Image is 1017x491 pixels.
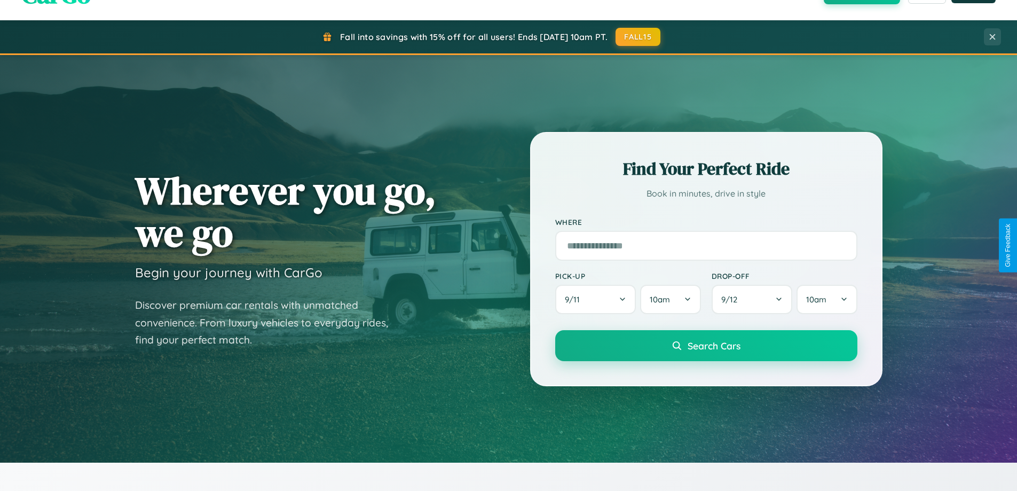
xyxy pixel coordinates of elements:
button: Search Cars [555,330,857,361]
p: Discover premium car rentals with unmatched convenience. From luxury vehicles to everyday rides, ... [135,297,402,349]
label: Where [555,217,857,227]
label: Pick-up [555,271,701,280]
button: FALL15 [616,28,660,46]
span: 9 / 11 [565,294,585,305]
button: 10am [797,285,857,314]
h2: Find Your Perfect Ride [555,157,857,181]
span: Fall into savings with 15% off for all users! Ends [DATE] 10am PT. [340,32,608,42]
span: Search Cars [688,340,740,352]
button: 10am [640,285,700,314]
h3: Begin your journey with CarGo [135,264,322,280]
span: 9 / 12 [721,294,743,305]
button: 9/11 [555,285,636,314]
span: 10am [650,294,670,305]
span: 10am [806,294,826,305]
h1: Wherever you go, we go [135,169,436,254]
p: Book in minutes, drive in style [555,186,857,201]
button: 9/12 [712,285,793,314]
div: Give Feedback [1004,224,1012,267]
label: Drop-off [712,271,857,280]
